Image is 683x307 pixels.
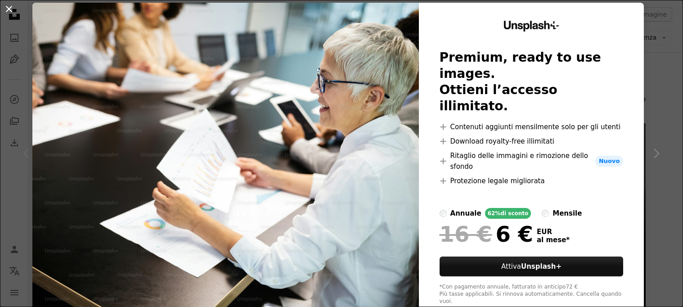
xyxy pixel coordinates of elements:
[440,150,624,172] li: Ritaglio delle immagini e rimozione dello sfondo
[440,284,624,305] div: *Con pagamento annuale, fatturato in anticipo 72 € Più tasse applicabili. Si rinnova automaticame...
[440,210,447,217] input: annuale62%di sconto
[440,222,492,246] span: 16 €
[521,262,562,271] strong: Unsplash+
[542,210,549,217] input: mensile
[440,136,624,147] li: Download royalty-free illimitati
[537,228,570,236] span: EUR
[485,208,531,219] div: 62% di sconto
[450,208,481,219] div: annuale
[537,236,570,244] span: al mese *
[440,176,624,186] li: Protezione legale migliorata
[553,208,582,219] div: mensile
[595,156,623,167] span: Nuovo
[440,222,533,246] div: 6 €
[440,50,624,114] h2: Premium, ready to use images. Ottieni l’accesso illimitato.
[440,122,624,132] li: Contenuti aggiunti mensilmente solo per gli utenti
[440,257,624,276] button: AttivaUnsplash+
